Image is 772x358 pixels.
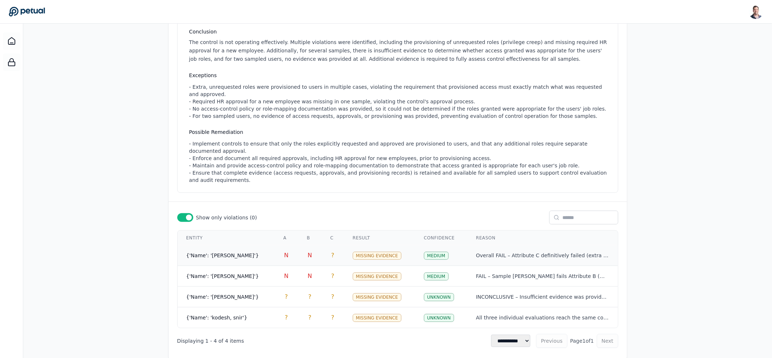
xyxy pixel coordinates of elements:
[308,273,312,279] span: N
[189,38,609,63] p: The control is not operating effectively. Multiple violations were identified, including the prov...
[308,293,312,300] span: ?
[285,314,288,321] span: ?
[189,28,609,35] h3: Conclusion
[186,294,259,300] span: {'Name': '[PERSON_NAME]'}
[467,231,618,245] th: Reason
[196,214,257,221] span: Show only violations ( 0 )
[749,4,763,19] img: Snir Kodesh
[275,231,298,245] th: A
[178,231,275,245] th: Entity
[285,293,288,300] span: ?
[331,273,335,279] span: ?
[424,314,454,322] div: UNKNOWN
[353,273,401,281] div: Missing Evidence
[186,273,259,279] span: {'Name': '[PERSON_NAME]'}
[308,252,312,259] span: N
[476,252,609,259] div: Overall FAIL – Attribute C definitively failed (extra privilege). Attributes B and D remain incon...
[476,314,609,321] div: All three individual evaluations reach the same conclusion—evidence for the sampled user ("kodesh...
[344,231,415,245] th: Result
[322,231,344,245] th: C
[186,315,247,321] span: {'Name': 'kodesh, snir'}
[476,273,609,280] div: FAIL – Sample [PERSON_NAME] fails Attribute B (missing HR approval) and Attribute C (extra role p...
[9,7,45,17] a: Go to Dashboard
[189,83,609,120] div: - Extra, unrequested roles were provisioned to users in multiple cases, violating the requirement...
[424,293,454,301] div: UNKNOWN
[536,334,567,348] button: Previous
[353,252,401,260] div: Missing Evidence
[476,294,609,301] div: INCONCLUSIVE – Insufficient evidence was provided for the sampled user “[PERSON_NAME].” None of t...
[177,337,244,345] div: Displaying 1 - 4 of 4 items
[189,72,609,79] h3: Exceptions
[186,252,259,258] span: {'Name': '[PERSON_NAME]'}
[415,231,467,245] th: Confidence
[331,293,335,300] span: ?
[189,128,609,136] h3: Possible Remediation
[3,53,20,71] a: SOC
[424,273,449,281] div: MEDIUM
[284,252,288,259] span: N
[424,252,449,260] div: MEDIUM
[3,32,20,50] a: Dashboard
[353,314,401,322] div: Missing Evidence
[331,252,335,259] span: ?
[597,334,618,348] button: Next
[284,273,288,279] span: N
[298,231,322,245] th: B
[331,314,335,321] span: ?
[189,140,609,184] div: - Implement controls to ensure that only the roles explicitly requested and approved are provisio...
[570,337,594,345] span: Page 1 of 1
[308,314,312,321] span: ?
[353,293,401,301] div: Missing Evidence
